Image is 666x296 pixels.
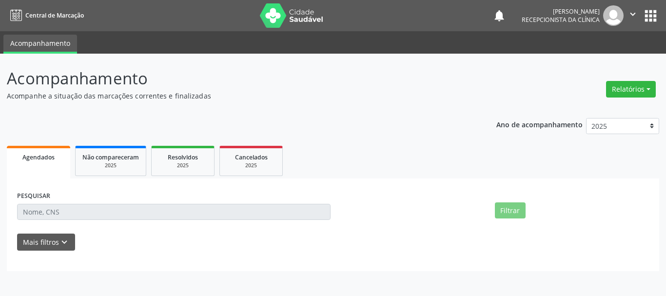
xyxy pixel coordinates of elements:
[22,153,55,161] span: Agendados
[522,7,600,16] div: [PERSON_NAME]
[17,189,50,204] label: PESQUISAR
[25,11,84,20] span: Central de Marcação
[606,81,656,98] button: Relatórios
[168,153,198,161] span: Resolvidos
[158,162,207,169] div: 2025
[627,9,638,20] i: 
[522,16,600,24] span: Recepcionista da clínica
[7,7,84,23] a: Central de Marcação
[7,66,464,91] p: Acompanhamento
[624,5,642,26] button: 
[82,162,139,169] div: 2025
[59,237,70,248] i: keyboard_arrow_down
[235,153,268,161] span: Cancelados
[495,202,526,219] button: Filtrar
[17,204,331,220] input: Nome, CNS
[17,234,75,251] button: Mais filtroskeyboard_arrow_down
[492,9,506,22] button: notifications
[642,7,659,24] button: apps
[227,162,275,169] div: 2025
[496,118,583,130] p: Ano de acompanhamento
[3,35,77,54] a: Acompanhamento
[7,91,464,101] p: Acompanhe a situação das marcações correntes e finalizadas
[82,153,139,161] span: Não compareceram
[603,5,624,26] img: img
